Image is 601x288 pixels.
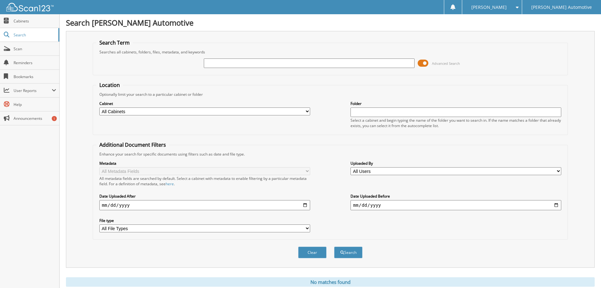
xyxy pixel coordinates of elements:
div: Select a cabinet and begin typing the name of the folder you want to search in. If the name match... [351,118,561,128]
span: [PERSON_NAME] [471,5,507,9]
input: start [99,200,310,210]
iframe: Chat Widget [569,258,601,288]
legend: Additional Document Filters [96,141,169,148]
legend: Search Term [96,39,133,46]
h1: Search [PERSON_NAME] Automotive [66,17,595,28]
img: scan123-logo-white.svg [6,3,54,11]
div: 1 [52,116,57,121]
div: No matches found [66,277,595,287]
span: Bookmarks [14,74,56,79]
label: Metadata [99,161,310,166]
div: Searches all cabinets, folders, files, metadata, and keywords [96,49,564,55]
div: Enhance your search for specific documents using filters such as date and file type. [96,151,564,157]
span: Reminders [14,60,56,65]
label: Date Uploaded After [99,193,310,199]
div: All metadata fields are searched by default. Select a cabinet with metadata to enable filtering b... [99,176,310,187]
span: Announcements [14,116,56,121]
span: Cabinets [14,18,56,24]
span: Search [14,32,55,38]
span: Scan [14,46,56,52]
button: Clear [298,247,327,258]
span: User Reports [14,88,52,93]
label: Date Uploaded Before [351,193,561,199]
button: Search [334,247,362,258]
input: end [351,200,561,210]
label: File type [99,218,310,223]
label: Cabinet [99,101,310,106]
a: here [166,181,174,187]
div: Optionally limit your search to a particular cabinet or folder [96,92,564,97]
label: Uploaded By [351,161,561,166]
span: Help [14,102,56,107]
span: [PERSON_NAME] Automotive [531,5,592,9]
span: Advanced Search [432,61,460,66]
legend: Location [96,82,123,89]
label: Folder [351,101,561,106]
